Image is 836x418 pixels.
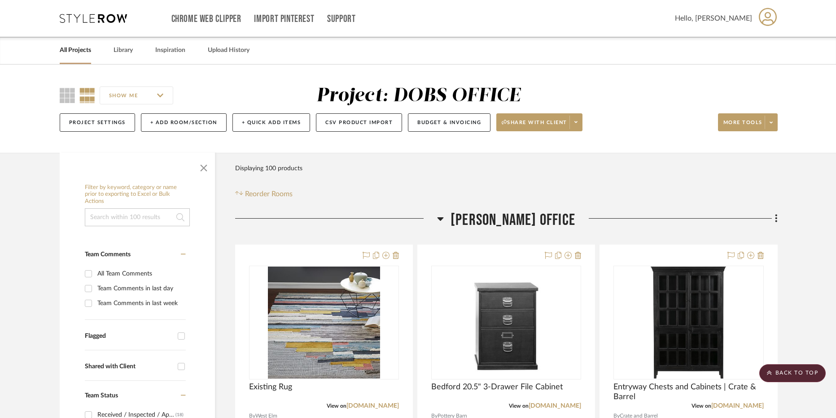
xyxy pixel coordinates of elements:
span: Share with client [502,119,567,133]
span: Reorder Rooms [245,189,293,199]
span: Team Comments [85,251,131,258]
button: + Add Room/Section [141,113,227,132]
button: Budget & Invoicing [408,113,490,132]
button: More tools [718,113,778,131]
a: Library [114,44,133,56]
a: [DOMAIN_NAME] [346,403,399,409]
a: Inspiration [155,44,185,56]
a: All Projects [60,44,91,56]
span: Hello, [PERSON_NAME] [675,13,752,24]
div: Team Comments in last week [97,296,184,310]
span: Team Status [85,392,118,399]
div: Project: DOBS OFFICE [316,86,521,105]
input: Search within 100 results [85,208,190,226]
a: [DOMAIN_NAME] [711,403,764,409]
div: Team Comments in last day [97,281,184,296]
button: Share with client [496,113,582,131]
div: Displaying 100 products [235,159,302,177]
div: All Team Comments [97,267,184,281]
img: Entryway Chests and Cabinets | Crate & Barrel [632,267,744,379]
button: Close [195,157,213,175]
span: Bedford 20.5" 3-Drawer File Cabinet [431,382,563,392]
scroll-to-top-button: BACK TO TOP [759,364,826,382]
span: View on [327,403,346,409]
span: [PERSON_NAME] OFFICE [451,211,575,230]
button: Project Settings [60,113,135,132]
span: Entryway Chests and Cabinets | Crate & Barrel [613,382,763,402]
a: Support [327,15,355,23]
span: More tools [723,119,762,133]
span: View on [509,403,529,409]
a: [DOMAIN_NAME] [529,403,581,409]
a: Upload History [208,44,249,56]
button: + Quick Add Items [232,113,311,132]
a: Import Pinterest [254,15,314,23]
img: Bedford 20.5" 3-Drawer File Cabinet [444,267,569,379]
h6: Filter by keyword, category or name prior to exporting to Excel or Bulk Actions [85,184,190,205]
div: Shared with Client [85,363,173,371]
button: CSV Product Import [316,113,402,132]
span: View on [692,403,711,409]
img: Existing Rug [268,267,380,379]
div: Flagged [85,332,173,340]
button: Reorder Rooms [235,189,293,199]
span: Existing Rug [249,382,292,392]
a: Chrome Web Clipper [171,15,241,23]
